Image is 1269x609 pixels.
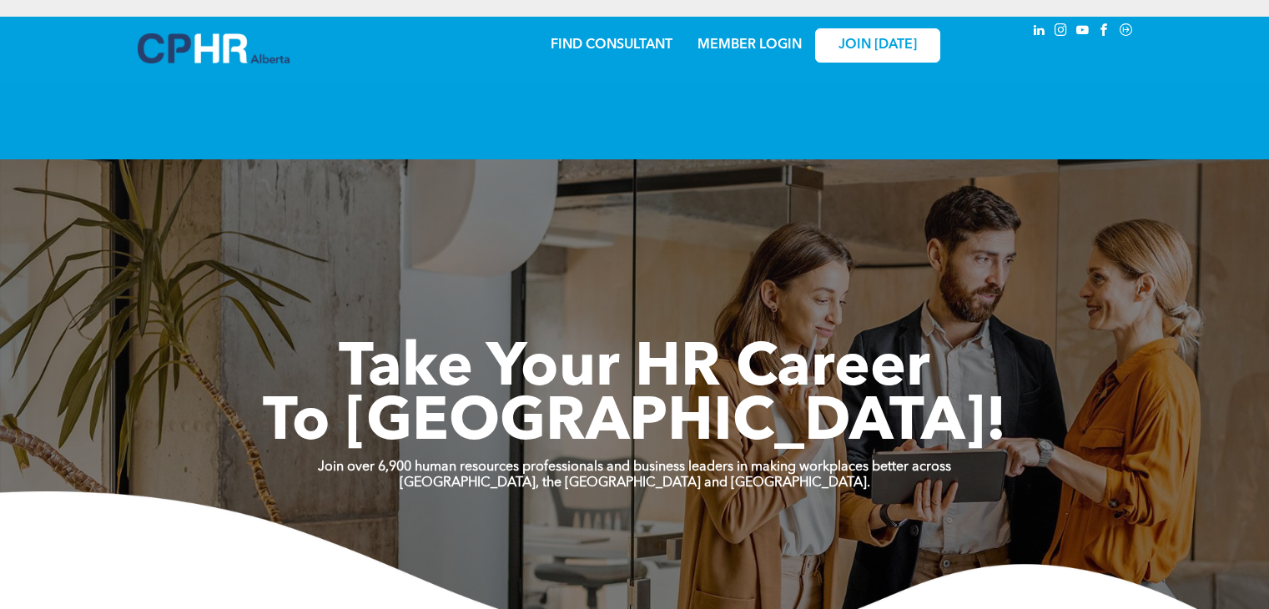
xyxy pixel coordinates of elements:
[400,476,870,490] strong: [GEOGRAPHIC_DATA], the [GEOGRAPHIC_DATA] and [GEOGRAPHIC_DATA].
[318,461,951,474] strong: Join over 6,900 human resources professionals and business leaders in making workplaces better ac...
[815,28,940,63] a: JOIN [DATE]
[1117,21,1136,43] a: Social network
[1030,21,1049,43] a: linkedin
[339,340,930,400] span: Take Your HR Career
[1095,21,1114,43] a: facebook
[697,38,802,52] a: MEMBER LOGIN
[1052,21,1070,43] a: instagram
[138,33,290,63] img: A blue and white logo for cp alberta
[263,394,1007,454] span: To [GEOGRAPHIC_DATA]!
[551,38,672,52] a: FIND CONSULTANT
[838,38,917,53] span: JOIN [DATE]
[1074,21,1092,43] a: youtube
